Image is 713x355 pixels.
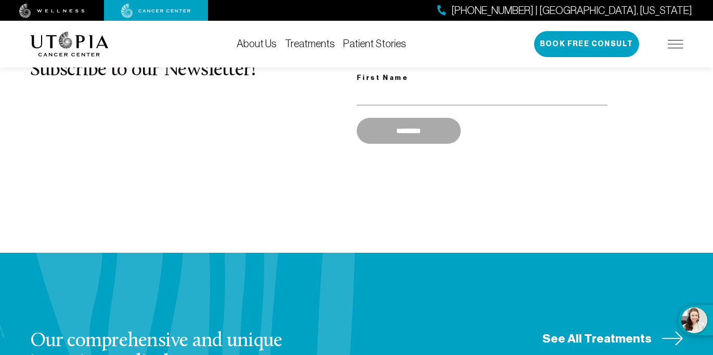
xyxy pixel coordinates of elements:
[343,38,406,49] a: Patient Stories
[237,38,277,49] a: About Us
[542,331,683,347] a: See All Treatments
[534,31,639,57] button: Book Free Consult
[19,4,85,18] img: wellness
[668,40,683,48] img: icon-hamburger
[357,72,607,84] label: First Name
[285,38,335,49] a: Treatments
[542,331,652,347] span: See All Treatments
[30,32,109,57] img: logo
[30,60,357,81] h2: Subscribe to our Newsletter!
[121,4,191,18] img: cancer center
[451,3,692,18] span: [PHONE_NUMBER] | [GEOGRAPHIC_DATA], [US_STATE]
[437,3,692,18] a: [PHONE_NUMBER] | [GEOGRAPHIC_DATA], [US_STATE]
